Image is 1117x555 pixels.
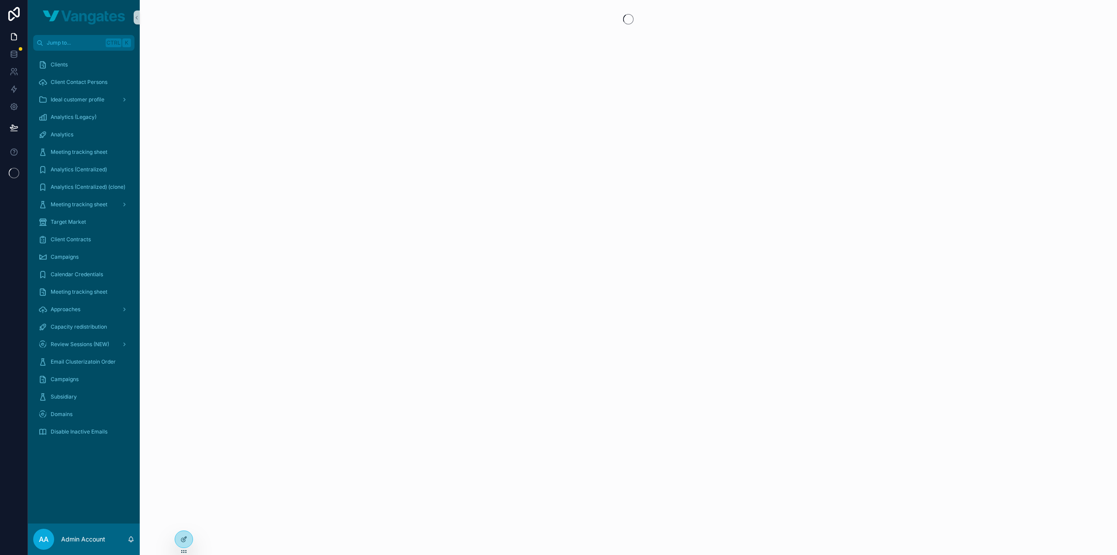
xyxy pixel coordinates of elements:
[33,74,134,90] a: Client Contact Persons
[33,127,134,142] a: Analytics
[43,10,125,24] img: App logo
[33,319,134,335] a: Capacity redistribution
[33,424,134,440] a: Disable Inactive Emails
[51,288,107,295] span: Meeting tracking sheet
[51,341,109,348] span: Review Sessions (NEW)
[47,39,102,46] span: Jump to...
[33,197,134,212] a: Meeting tracking sheet
[51,376,79,383] span: Campaigns
[51,271,103,278] span: Calendar Credentials
[61,535,105,544] p: Admin Account
[33,35,134,51] button: Jump to...CtrlK
[33,57,134,73] a: Clients
[33,232,134,247] a: Client Contracts
[33,284,134,300] a: Meeting tracking sheet
[33,179,134,195] a: Analytics (Centralized) (clone)
[51,149,107,156] span: Meeting tracking sheet
[51,393,77,400] span: Subsidiary
[51,236,91,243] span: Client Contracts
[51,323,107,330] span: Capacity redistribution
[51,131,73,138] span: Analytics
[33,162,134,177] a: Analytics (Centralized)
[33,92,134,108] a: Ideal customer profile
[33,144,134,160] a: Meeting tracking sheet
[51,184,125,191] span: Analytics (Centralized) (clone)
[51,201,107,208] span: Meeting tracking sheet
[51,96,104,103] span: Ideal customer profile
[33,406,134,422] a: Domains
[51,411,72,418] span: Domains
[51,219,86,225] span: Target Market
[51,428,107,435] span: Disable Inactive Emails
[51,306,80,313] span: Approaches
[33,302,134,317] a: Approaches
[51,166,107,173] span: Analytics (Centralized)
[33,249,134,265] a: Campaigns
[33,267,134,282] a: Calendar Credentials
[51,114,97,121] span: Analytics (Legacy)
[39,534,48,545] span: AA
[33,336,134,352] a: Review Sessions (NEW)
[28,51,140,451] div: scrollable content
[33,354,134,370] a: Email Clusterizatoin Order
[106,38,121,47] span: Ctrl
[33,389,134,405] a: Subsidiary
[51,79,107,86] span: Client Contact Persons
[33,371,134,387] a: Campaigns
[123,39,130,46] span: K
[51,358,116,365] span: Email Clusterizatoin Order
[51,61,68,68] span: Clients
[33,214,134,230] a: Target Market
[33,109,134,125] a: Analytics (Legacy)
[51,253,79,260] span: Campaigns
